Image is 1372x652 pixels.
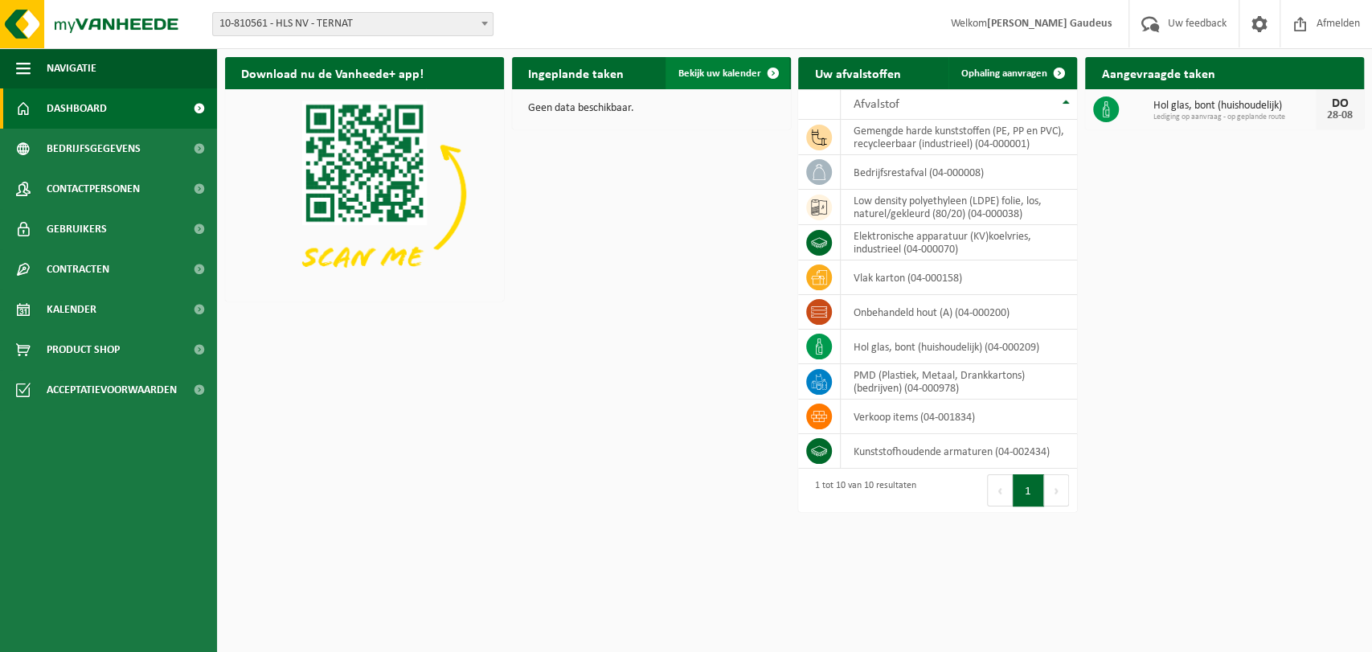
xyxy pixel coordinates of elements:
[47,88,107,129] span: Dashboard
[47,330,120,370] span: Product Shop
[806,473,915,508] div: 1 tot 10 van 10 resultaten
[47,289,96,330] span: Kalender
[987,474,1013,506] button: Previous
[987,18,1112,30] strong: [PERSON_NAME] Gaudeus
[47,169,140,209] span: Contactpersonen
[1324,110,1356,121] div: 28-08
[1085,57,1231,88] h2: Aangevraagde taken
[841,260,1077,295] td: vlak karton (04-000158)
[1324,97,1356,110] div: DO
[961,68,1047,79] span: Ophaling aanvragen
[47,249,109,289] span: Contracten
[678,68,761,79] span: Bekijk uw kalender
[841,120,1077,155] td: gemengde harde kunststoffen (PE, PP en PVC), recycleerbaar (industrieel) (04-000001)
[528,103,775,114] p: Geen data beschikbaar.
[841,225,1077,260] td: elektronische apparatuur (KV)koelvries, industrieel (04-000070)
[841,364,1077,400] td: PMD (Plastiek, Metaal, Drankkartons) (bedrijven) (04-000978)
[213,13,493,35] span: 10-810561 - HLS NV - TERNAT
[512,57,640,88] h2: Ingeplande taken
[225,89,504,298] img: Download de VHEPlus App
[948,57,1075,89] a: Ophaling aanvragen
[1013,474,1044,506] button: 1
[841,190,1077,225] td: low density polyethyleen (LDPE) folie, los, naturel/gekleurd (80/20) (04-000038)
[666,57,789,89] a: Bekijk uw kalender
[798,57,916,88] h2: Uw afvalstoffen
[841,155,1077,190] td: bedrijfsrestafval (04-000008)
[47,209,107,249] span: Gebruikers
[853,98,899,111] span: Afvalstof
[841,434,1077,469] td: kunststofhoudende armaturen (04-002434)
[1044,474,1069,506] button: Next
[841,400,1077,434] td: verkoop items (04-001834)
[1153,100,1316,113] span: Hol glas, bont (huishoudelijk)
[225,57,440,88] h2: Download nu de Vanheede+ app!
[47,370,177,410] span: Acceptatievoorwaarden
[47,48,96,88] span: Navigatie
[47,129,141,169] span: Bedrijfsgegevens
[841,295,1077,330] td: onbehandeld hout (A) (04-000200)
[1153,113,1316,122] span: Lediging op aanvraag - op geplande route
[841,330,1077,364] td: hol glas, bont (huishoudelijk) (04-000209)
[212,12,494,36] span: 10-810561 - HLS NV - TERNAT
